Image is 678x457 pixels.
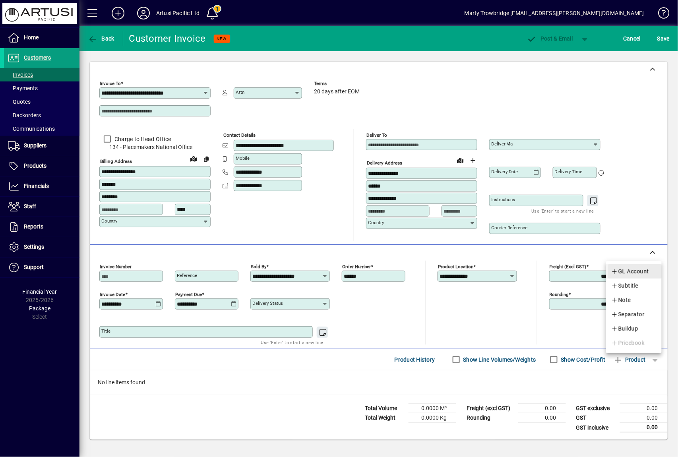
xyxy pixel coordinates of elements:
[611,281,639,290] span: Subtitle
[611,338,645,348] span: Pricebook
[606,336,662,350] button: Pricebook
[606,264,662,279] button: GL Account
[606,307,662,321] button: Separator
[606,321,662,336] button: Buildup
[611,267,649,276] span: GL Account
[606,293,662,307] button: Note
[611,295,631,305] span: Note
[606,279,662,293] button: Subtitle
[611,324,638,333] span: Buildup
[611,310,645,319] span: Separator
